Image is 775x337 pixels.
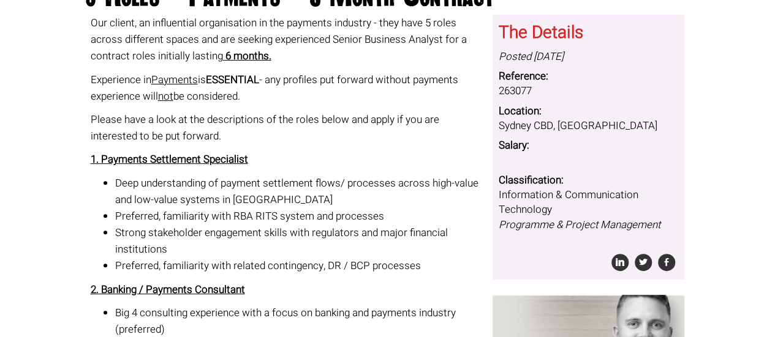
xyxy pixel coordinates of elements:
[225,48,271,64] strong: 6 months.
[115,208,484,224] li: Preferred, familiarity with RBA RITS system and processes
[91,152,248,167] strong: 1. Payments Settlement Specialist
[115,175,484,208] li: Deep understanding of payment settlement flows/ processes across high-value and low-value systems...
[499,24,679,43] h3: The Details
[499,119,679,133] dd: Sydney CBD, [GEOGRAPHIC_DATA]
[499,173,679,188] dt: Classification:
[91,282,245,297] strong: 2. Banking / Payments Consultant
[158,89,173,104] span: not
[499,188,679,232] dd: Information & Communication Technology
[499,138,679,153] dt: Salary:
[206,72,259,87] strong: ESSENTIAL
[499,84,679,98] dd: 263077
[91,111,484,144] p: Please have a look at the descriptions of the roles below and apply if you are interested to be p...
[499,69,679,84] dt: Reference:
[115,224,484,257] li: Strong stakeholder engagement skills with regulators and major financial institutions
[151,72,198,87] span: Payments
[499,217,660,232] i: Programme & Project Management
[91,72,484,105] p: Experience in is - any profiles put forward without payments experience will be considered.
[115,257,484,274] li: Preferred, familiarity with related contingency, DR / BCP processes
[499,104,679,119] dt: Location:
[91,15,484,65] p: Our client, an influential organisation in the payments industry - they have 5 roles across diffe...
[499,49,564,64] i: Posted [DATE]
